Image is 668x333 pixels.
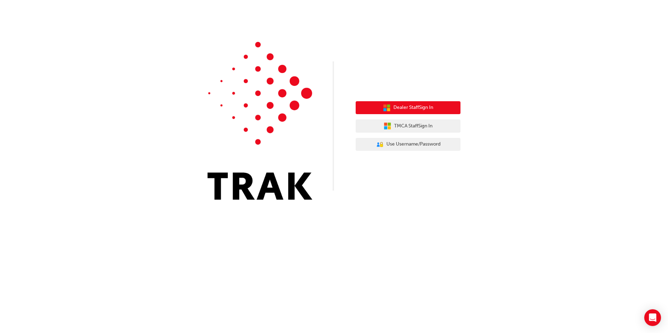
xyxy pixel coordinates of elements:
[393,104,433,112] span: Dealer Staff Sign In
[356,101,460,114] button: Dealer StaffSign In
[644,309,661,326] div: Open Intercom Messenger
[208,42,312,200] img: Trak
[386,140,441,148] span: Use Username/Password
[356,119,460,133] button: TMCA StaffSign In
[394,122,433,130] span: TMCA Staff Sign In
[356,138,460,151] button: Use Username/Password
